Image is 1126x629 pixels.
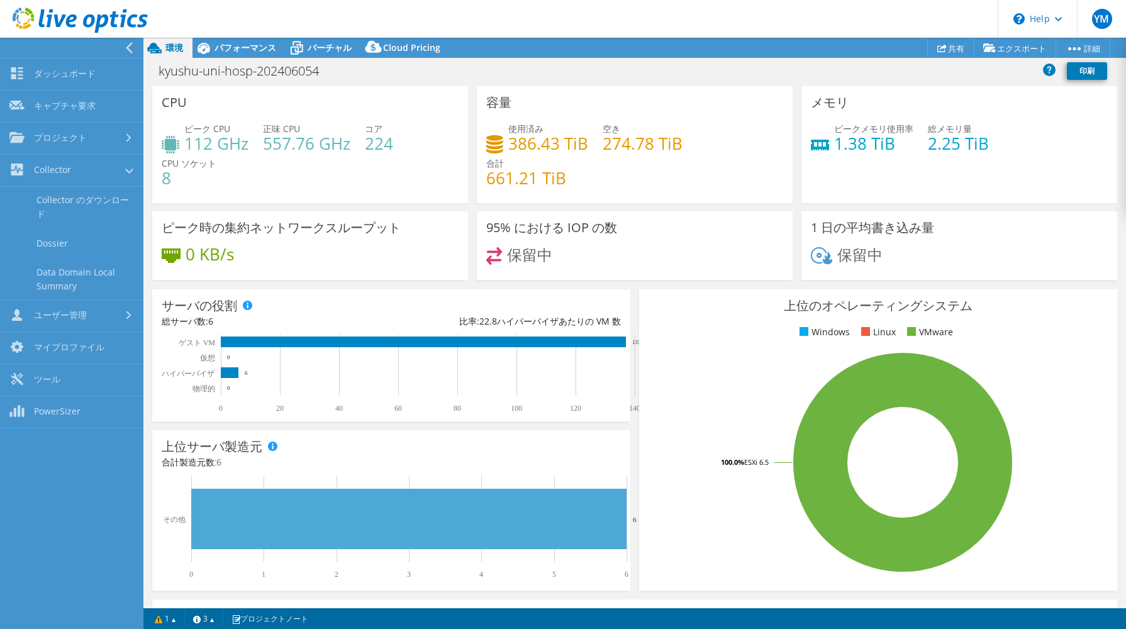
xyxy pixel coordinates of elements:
[162,171,216,185] h4: 8
[454,404,461,413] text: 80
[904,325,953,339] li: VMware
[179,338,216,347] text: ゲスト VM
[1092,9,1112,29] span: YM
[186,247,234,261] h4: 0 KB/s
[153,64,338,78] h1: kyushu-uni-hosp-202406054
[335,404,343,413] text: 40
[163,515,186,524] text: その他
[486,221,617,235] h3: 95% における IOP の数
[383,42,440,53] span: Cloud Pricing
[162,157,216,169] span: CPU ソケット
[928,136,989,150] h4: 2.25 TiB
[308,42,352,53] span: バーチャル
[974,38,1056,58] a: エクスポート
[570,404,581,413] text: 120
[162,314,391,328] div: 総サーバ数:
[365,136,393,150] h4: 224
[834,123,913,135] span: ピークメモリ使用率
[208,315,213,327] span: 6
[263,136,350,150] h4: 557.76 GHz
[276,404,284,413] text: 20
[407,570,411,579] text: 3
[391,314,621,328] div: 比率: ハイパーバイザあたりの VM 数
[162,221,401,235] h3: ピーク時の集約ネットワークスループット
[162,440,262,454] h3: 上位サーバ製造元
[486,171,566,185] h4: 661.21 TiB
[219,404,223,413] text: 0
[161,369,215,378] text: ハイパーバイザ
[162,96,187,109] h3: CPU
[146,611,185,626] a: 1
[227,354,230,360] text: 0
[552,570,556,579] text: 5
[394,404,402,413] text: 60
[192,384,215,393] text: 物理的
[625,570,628,579] text: 6
[335,570,338,579] text: 2
[199,353,215,362] text: 仮想
[365,123,382,135] span: コア
[744,457,769,467] tspan: ESXi 6.5
[1067,62,1107,80] a: 印刷
[927,38,974,58] a: 共有
[184,123,230,135] span: ピーク CPU
[216,456,221,468] span: 6
[508,123,543,135] span: 使用済み
[1013,13,1025,25] svg: \n
[223,611,317,626] a: プロジェクトノート
[928,123,972,135] span: 総メモリ量
[721,457,744,467] tspan: 100.0%
[189,570,193,579] text: 0
[245,370,248,376] text: 6
[215,42,276,53] span: パフォーマンス
[162,455,621,469] h4: 合計製造元数:
[629,404,640,413] text: 140
[811,96,849,109] h3: メモリ
[649,299,1108,313] h3: 上位のオペレーティングシステム
[184,611,223,626] a: 3
[479,315,497,327] span: 22.8
[507,244,552,265] span: 保留中
[858,325,896,339] li: Linux
[486,157,504,169] span: 合計
[263,123,300,135] span: 正味 CPU
[811,221,934,235] h3: 1 日の平均書き込み量
[837,244,883,265] span: 保留中
[834,136,913,150] h4: 1.38 TiB
[486,96,511,109] h3: 容量
[796,325,850,339] li: Windows
[633,516,637,523] text: 6
[603,123,620,135] span: 空き
[227,385,230,391] text: 0
[632,339,641,345] text: 137
[508,136,588,150] h4: 386.43 TiB
[511,404,522,413] text: 100
[479,570,483,579] text: 4
[184,136,248,150] h4: 112 GHz
[165,42,183,53] span: 環境
[1056,38,1110,58] a: 詳細
[162,299,237,313] h3: サーバの役割
[603,136,683,150] h4: 274.78 TiB
[262,570,265,579] text: 1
